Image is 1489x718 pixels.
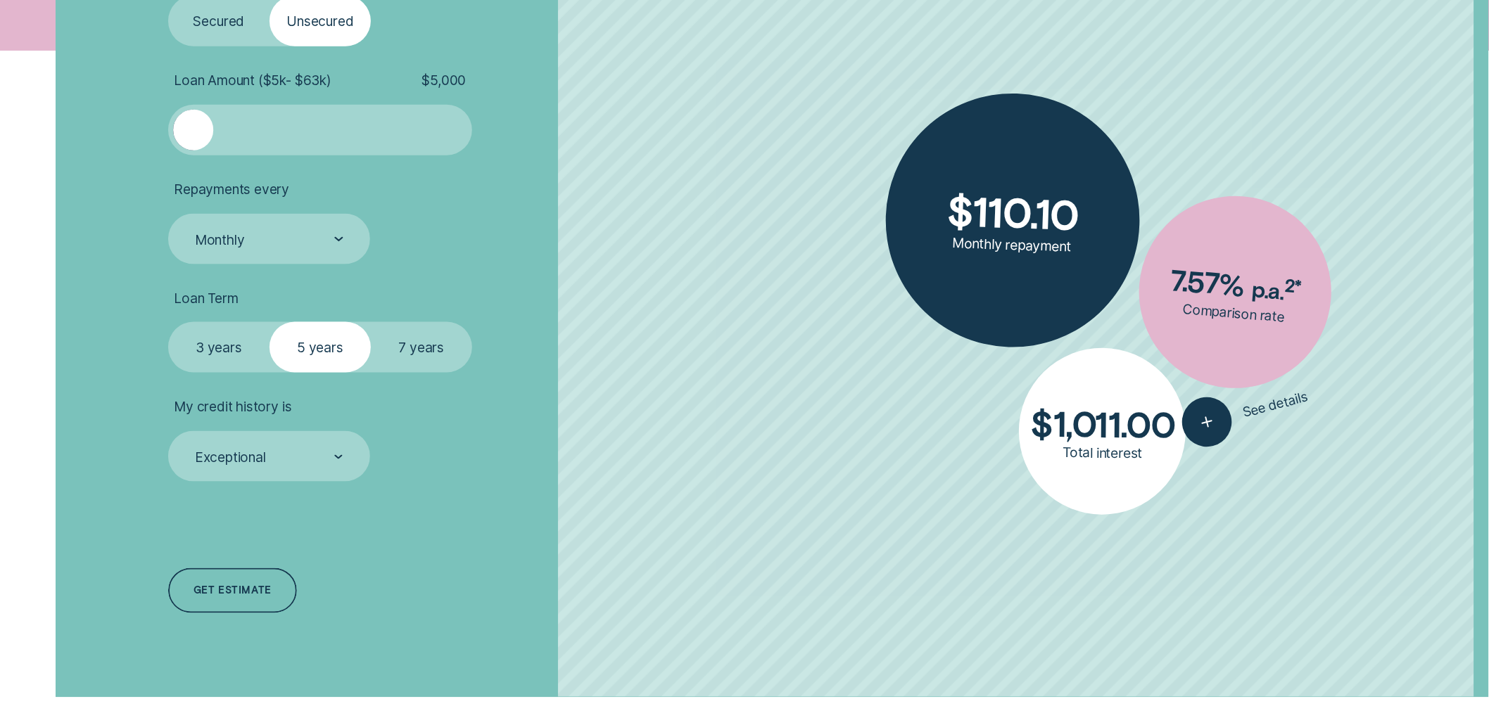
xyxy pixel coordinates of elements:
[168,322,270,373] label: 3 years
[174,398,291,415] span: My credit history is
[270,322,371,373] label: 5 years
[371,322,472,373] label: 7 years
[1177,373,1314,453] button: See details
[195,449,266,466] div: Exceptional
[174,290,238,307] span: Loan Term
[195,231,245,248] div: Monthly
[174,72,331,89] span: Loan Amount ( $5k - $63k )
[168,568,297,614] a: Get estimate
[174,181,289,198] span: Repayments every
[422,72,467,89] span: $ 5,000
[1241,388,1310,421] span: See details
